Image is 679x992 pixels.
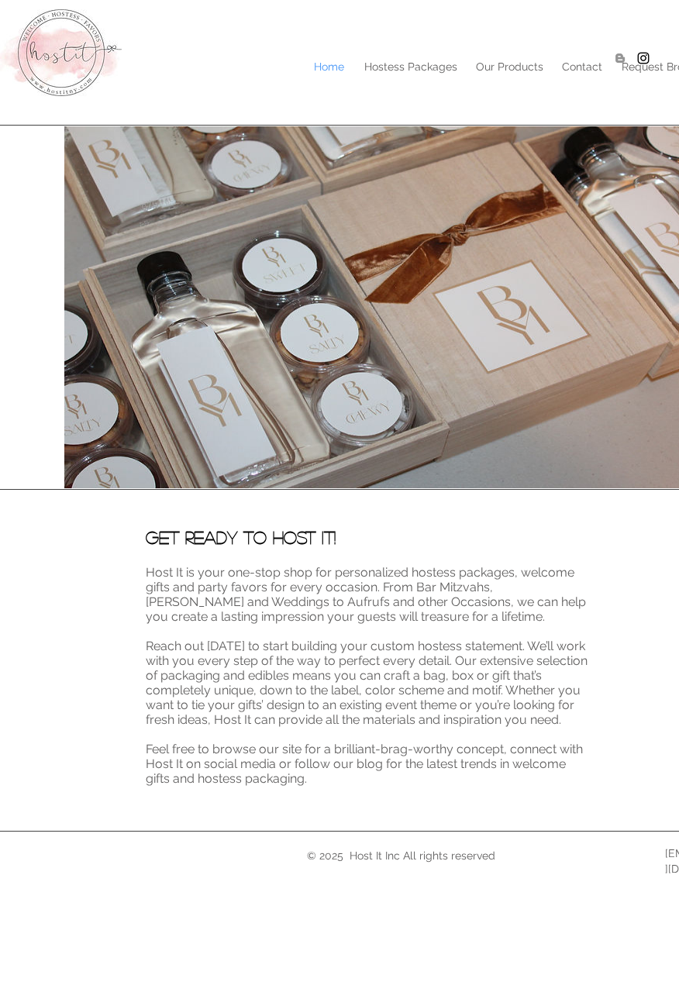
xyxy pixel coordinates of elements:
a: Hostess Packages [354,55,466,78]
span: Host It is your one-stop shop for personalized hostess packages, welcome gifts and party favors f... [146,565,586,624]
img: Hostitny [636,50,651,66]
span: Get Ready to Host It! [146,529,336,546]
p: Home [306,55,352,78]
p: Hostess Packages [357,55,465,78]
a: Our Products [466,55,552,78]
img: Blogger [612,50,628,66]
p: Our Products [468,55,551,78]
span: © 2025 Host It Inc All rights reserved [307,849,495,862]
span: Feel free to browse our site for a brilliant-brag-worthy concept, connect with Host It on social ... [146,742,583,786]
a: Home [303,55,354,78]
a: Contact [552,55,612,78]
p: Contact [554,55,610,78]
span: Reach out [DATE] to start building your custom hostess statement. We’ll work with you every step ... [146,639,588,727]
ul: Social Bar [612,50,651,66]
